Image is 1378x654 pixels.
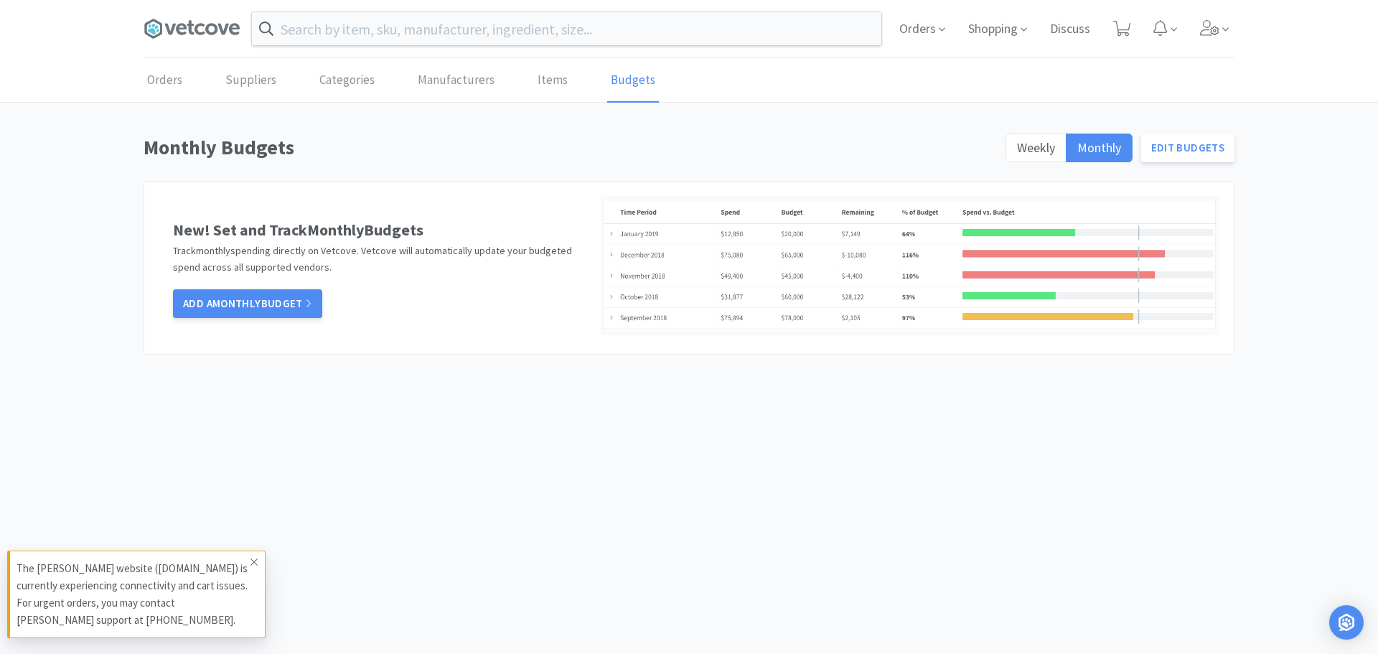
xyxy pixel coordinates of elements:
[252,12,881,45] input: Search by item, sku, manufacturer, ingredient, size...
[607,59,659,103] a: Budgets
[1329,605,1364,640] div: Open Intercom Messenger
[414,59,498,103] a: Manufacturers
[173,243,586,275] p: Track monthly spending directly on Vetcove. Vetcove will automatically update your budgeted spend...
[17,560,250,629] p: The [PERSON_NAME] website ([DOMAIN_NAME]) is currently experiencing connectivity and cart issues....
[173,220,423,240] strong: New! Set and Track Monthly Budgets
[1044,23,1096,36] a: Discuss
[144,131,997,164] h1: Monthly Budgets
[144,59,186,103] a: Orders
[173,289,322,318] a: Add amonthlyBudget
[601,196,1219,335] img: budget_ss.png
[1077,139,1121,156] span: Monthly
[1017,139,1055,156] span: Weekly
[222,59,280,103] a: Suppliers
[316,59,378,103] a: Categories
[534,59,571,103] a: Items
[1141,134,1235,162] a: Edit Budgets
